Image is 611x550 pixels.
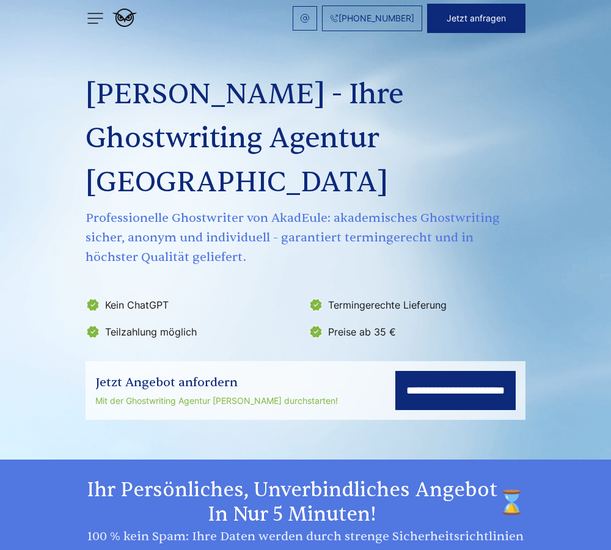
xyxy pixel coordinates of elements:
li: Kein ChatGPT [86,295,301,315]
button: Jetzt anfragen [427,4,525,33]
li: Termingerechte Lieferung [309,295,524,315]
h2: Ihr persönliches, unverbindliches Angebot in nur 5 Minuten! [86,478,525,527]
span: Professionelle Ghostwriter von AkadEule: akademisches Ghostwriting sicher, anonym und individuell... [86,208,525,267]
span: [PHONE_NUMBER] [338,13,414,23]
img: time [499,478,525,527]
h1: [PERSON_NAME] - Ihre Ghostwriting Agentur [GEOGRAPHIC_DATA] [86,73,525,205]
li: Teilzahlung möglich [86,322,301,342]
div: Mit der Ghostwriting Agentur [PERSON_NAME] durchstarten! [95,394,338,408]
img: Phone [330,14,338,23]
img: menu [86,9,105,28]
img: logo [112,9,137,27]
img: email [300,13,310,23]
li: Preise ab 35 € [309,322,524,342]
div: Jetzt Angebot anfordern [95,373,338,392]
a: [PHONE_NUMBER] [322,5,422,31]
